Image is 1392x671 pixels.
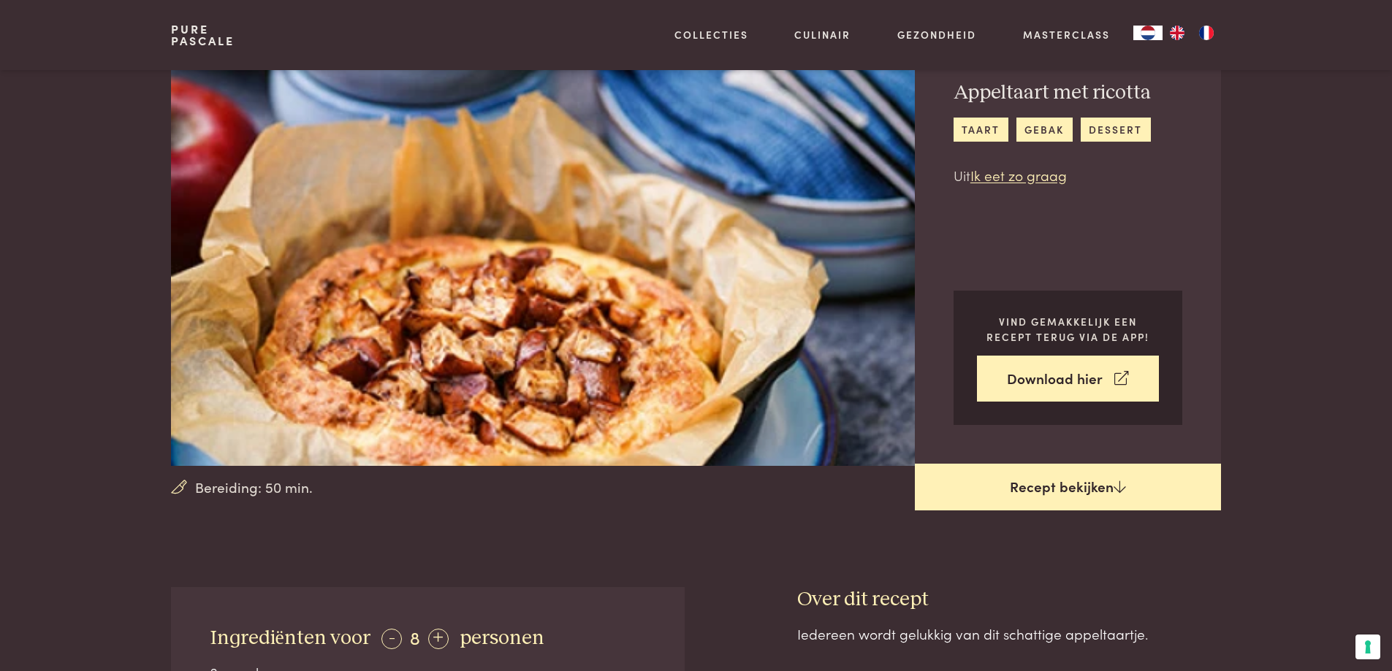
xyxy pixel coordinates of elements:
[171,23,235,47] a: PurePascale
[954,118,1008,142] a: taart
[1133,26,1163,40] div: Language
[1023,27,1110,42] a: Masterclass
[897,27,976,42] a: Gezondheid
[797,587,1221,613] h3: Over dit recept
[915,464,1221,510] a: Recept bekijken
[954,165,1151,186] p: Uit
[1163,26,1221,40] ul: Language list
[797,624,1221,645] div: Iedereen wordt gelukkig van dit schattige appeltaartje.
[1355,634,1380,659] button: Uw voorkeuren voor toestemming voor trackingtechnologieën
[1133,26,1163,40] a: NL
[460,628,544,648] span: personen
[977,356,1159,402] a: Download hier
[674,27,748,42] a: Collecties
[1133,26,1221,40] aside: Language selected: Nederlands
[195,477,313,498] span: Bereiding: 50 min.
[1081,118,1151,142] a: dessert
[410,625,420,649] span: 8
[970,165,1067,185] a: Ik eet zo graag
[1016,118,1073,142] a: gebak
[210,628,370,648] span: Ingrediënten voor
[428,629,449,649] div: +
[794,27,851,42] a: Culinair
[1163,26,1192,40] a: EN
[954,80,1151,106] h2: Appeltaart met ricotta
[977,314,1159,344] p: Vind gemakkelijk een recept terug via de app!
[381,629,402,649] div: -
[1192,26,1221,40] a: FR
